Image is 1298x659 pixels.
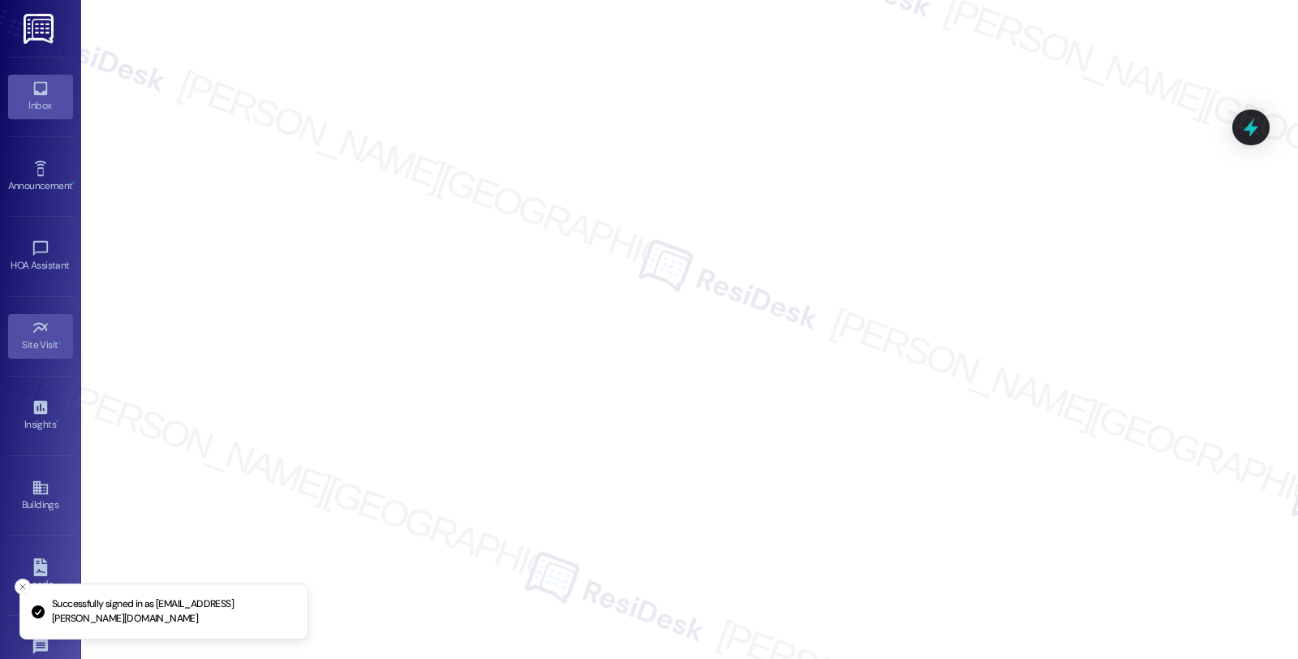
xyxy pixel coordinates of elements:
a: Leads [8,553,73,597]
span: • [72,178,75,189]
span: • [58,337,61,348]
span: • [56,416,58,428]
a: Inbox [8,75,73,118]
a: Insights • [8,394,73,437]
a: Site Visit • [8,314,73,358]
p: Successfully signed in as [EMAIL_ADDRESS][PERSON_NAME][DOMAIN_NAME] [52,597,294,626]
img: ResiDesk Logo [24,14,57,44]
button: Close toast [15,579,31,595]
a: HOA Assistant [8,235,73,278]
a: Buildings [8,474,73,518]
